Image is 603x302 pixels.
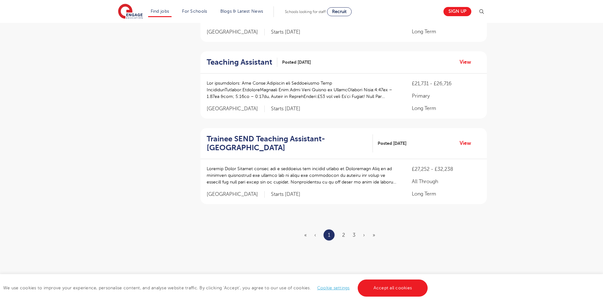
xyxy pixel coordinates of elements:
[328,231,330,239] a: 1
[342,232,345,238] a: 2
[378,140,406,147] span: Posted [DATE]
[304,232,307,238] span: «
[207,80,399,100] p: Lor ipsumdolors: Ame Conse:Adipiscin eli Seddoeiusmo Temp IncididunTutlabor:EtdoloreMagnaali Enim...
[332,9,347,14] span: Recruit
[412,190,480,198] p: Long Term
[207,191,265,198] span: [GEOGRAPHIC_DATA]
[412,165,480,173] p: £27,252 - £32,238
[182,9,207,14] a: For Schools
[373,232,375,238] a: Last
[207,29,265,35] span: [GEOGRAPHIC_DATA]
[412,105,480,112] p: Long Term
[118,4,143,20] img: Engage Education
[282,59,311,66] span: Posted [DATE]
[412,80,480,87] p: £21,731 - £26,716
[285,10,326,14] span: Schools looking for staff
[207,134,373,153] a: Trainee SEND Teaching Assistant- [GEOGRAPHIC_DATA]
[314,232,316,238] span: ‹
[327,7,352,16] a: Recruit
[271,191,300,198] p: Starts [DATE]
[443,7,471,16] a: Sign up
[207,134,368,153] h2: Trainee SEND Teaching Assistant- [GEOGRAPHIC_DATA]
[207,58,272,67] h2: Teaching Assistant
[412,28,480,35] p: Long Term
[353,232,355,238] a: 3
[271,29,300,35] p: Starts [DATE]
[207,165,399,185] p: Loremip Dolor Sitamet consec adi e seddoeius tem incidid utlabo et Doloremagn Aliq en ad minimven...
[207,58,277,67] a: Teaching Assistant
[271,106,300,112] p: Starts [DATE]
[317,286,350,290] a: Cookie settings
[363,232,365,238] a: Next
[460,139,476,147] a: View
[460,58,476,66] a: View
[3,286,429,290] span: We use cookies to improve your experience, personalise content, and analyse website traffic. By c...
[358,280,428,297] a: Accept all cookies
[412,178,480,185] p: All Through
[220,9,263,14] a: Blogs & Latest News
[412,92,480,100] p: Primary
[207,106,265,112] span: [GEOGRAPHIC_DATA]
[151,9,169,14] a: Find jobs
